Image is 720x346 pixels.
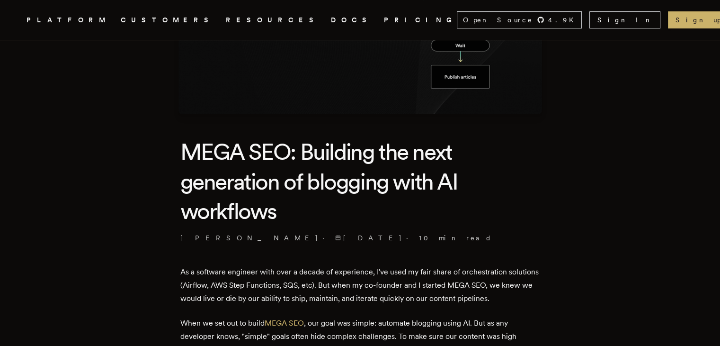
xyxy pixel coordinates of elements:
[180,233,540,243] p: · ·
[419,233,492,243] span: 10 min read
[589,11,660,28] a: Sign In
[121,14,214,26] a: CUSTOMERS
[548,15,579,25] span: 4.9 K
[180,265,540,305] p: As a software engineer with over a decade of experience, I've used my fair share of orchestration...
[265,319,304,328] a: MEGA SEO
[335,233,402,243] span: [DATE]
[226,14,320,26] button: RESOURCES
[384,14,457,26] a: PRICING
[463,15,533,25] span: Open Source
[180,137,540,226] h1: MEGA SEO: Building the next generation of blogging with AI workflows
[180,233,319,243] a: [PERSON_NAME]
[27,14,109,26] button: PLATFORM
[331,14,373,26] a: DOCS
